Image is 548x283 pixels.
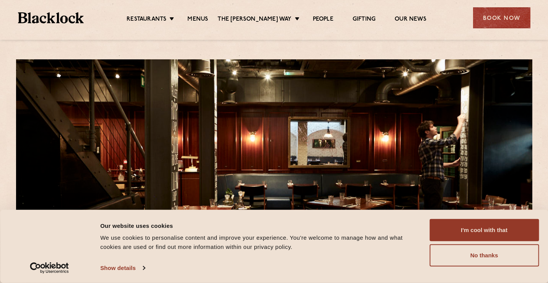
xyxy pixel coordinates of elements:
[395,16,426,24] a: Our News
[353,16,376,24] a: Gifting
[429,244,539,267] button: No thanks
[473,7,530,28] div: Book Now
[313,16,333,24] a: People
[100,221,421,230] div: Our website uses cookies
[218,16,291,24] a: The [PERSON_NAME] Way
[100,262,145,274] a: Show details
[187,16,208,24] a: Menus
[100,233,421,252] div: We use cookies to personalise content and improve your experience. You're welcome to manage how a...
[127,16,166,24] a: Restaurants
[18,12,84,23] img: BL_Textured_Logo-footer-cropped.svg
[16,262,83,274] a: Usercentrics Cookiebot - opens in a new window
[429,219,539,241] button: I'm cool with that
